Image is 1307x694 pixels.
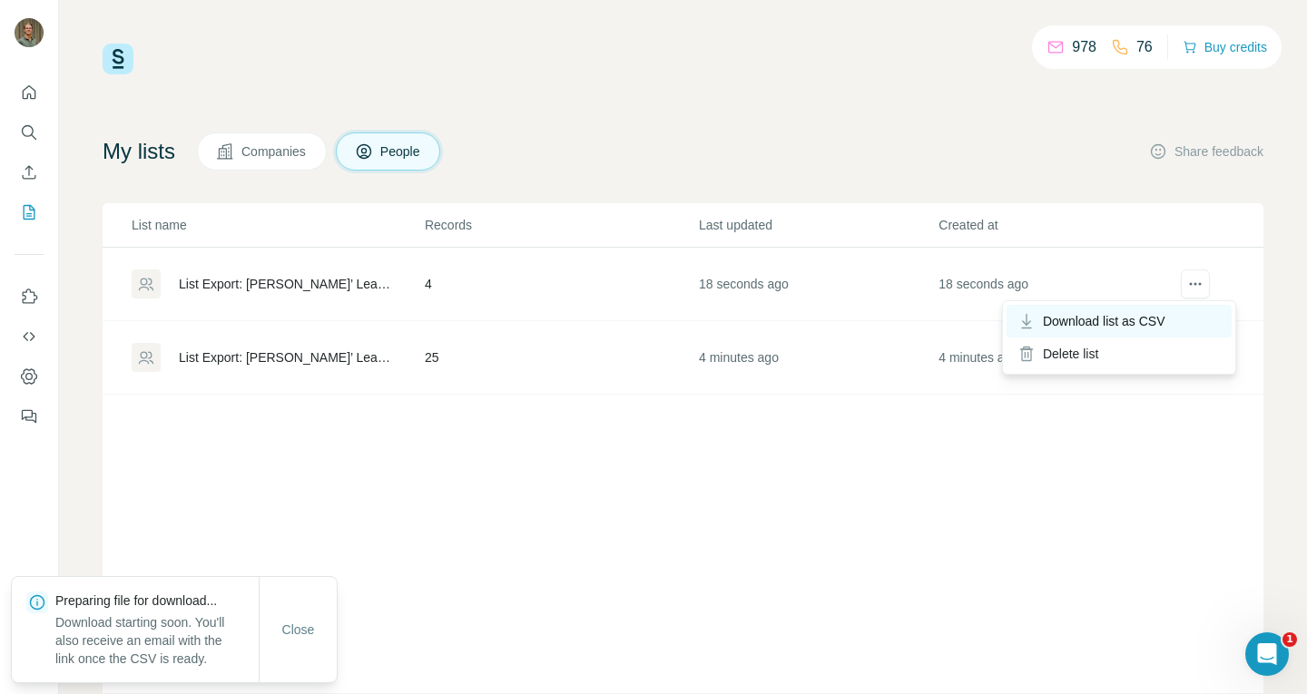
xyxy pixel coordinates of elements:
button: Search [15,116,44,149]
div: Delete list [1007,337,1232,370]
td: 18 seconds ago [938,248,1177,321]
button: Feedback [15,400,44,433]
button: Use Surfe API [15,320,44,353]
td: 4 minutes ago [698,321,938,395]
td: 4 [424,248,698,321]
button: Buy credits [1183,34,1267,60]
td: 25 [424,321,698,395]
p: Preparing file for download... [55,591,259,610]
span: People [380,142,422,161]
h4: My lists [103,137,175,166]
td: 4 minutes ago [938,321,1177,395]
img: Avatar [15,18,44,47]
span: Download list as CSV [1043,312,1165,330]
p: Last updated [699,216,937,234]
span: Close [282,621,315,639]
span: 1 [1282,632,1297,647]
span: Companies [241,142,308,161]
img: Surfe Logo [103,44,133,74]
div: List Export: [PERSON_NAME]’ Lead List - [DATE] 11:18 [179,275,394,293]
p: Created at [938,216,1176,234]
button: Use Surfe on LinkedIn [15,280,44,313]
button: My lists [15,196,44,229]
p: 76 [1136,36,1153,58]
p: 978 [1072,36,1096,58]
td: 18 seconds ago [698,248,938,321]
button: Dashboard [15,360,44,393]
div: List Export: [PERSON_NAME]’ Lead List - [DATE] 11:14 [179,348,394,367]
button: Enrich CSV [15,156,44,189]
button: Quick start [15,76,44,109]
button: Share feedback [1149,142,1263,161]
button: Close [270,613,328,646]
p: Download starting soon. You'll also receive an email with the link once the CSV is ready. [55,613,259,668]
iframe: Intercom live chat [1245,632,1289,676]
button: actions [1181,269,1210,298]
p: Records [425,216,697,234]
p: List name [132,216,423,234]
